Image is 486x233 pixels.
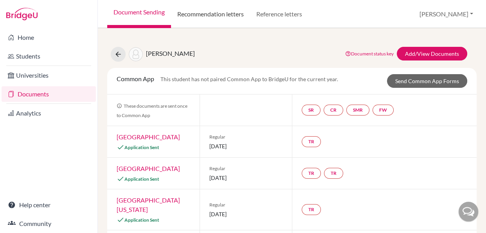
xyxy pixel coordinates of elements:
span: Regular [209,133,283,141]
a: TR [324,168,343,179]
a: SR [302,105,320,116]
a: Home [2,30,96,45]
span: [DATE] [209,174,283,182]
a: FW [373,105,394,116]
span: Regular [209,165,283,172]
span: Common App [117,75,154,82]
span: [PERSON_NAME] [146,50,195,57]
span: Application Sent [124,217,159,223]
span: Regular [209,201,283,208]
a: Documents [2,86,96,102]
a: Send Common App Forms [387,74,467,88]
img: Bridge-U [6,8,38,20]
span: Application Sent [124,176,159,182]
a: TR [302,136,321,147]
a: Universities [2,68,96,83]
a: [GEOGRAPHIC_DATA] [117,165,180,172]
span: These documents are sent once to Common App [117,103,187,118]
a: TR [302,168,321,179]
a: Help center [2,197,96,213]
span: This student has not paired Common App to BridgeU for the current year. [160,76,338,82]
span: [DATE] [209,142,283,150]
a: CR [324,105,343,116]
span: Application Sent [124,144,159,150]
a: TR [302,204,321,215]
a: Students [2,48,96,64]
span: Help [18,5,34,12]
a: Add/View Documents [397,47,467,60]
span: [DATE] [209,210,283,218]
a: [GEOGRAPHIC_DATA] [117,133,180,141]
a: Document status key [345,51,394,57]
a: SMR [346,105,369,116]
a: Community [2,216,96,231]
button: [PERSON_NAME] [416,7,477,21]
a: Analytics [2,105,96,121]
a: [GEOGRAPHIC_DATA][US_STATE] [117,196,180,213]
